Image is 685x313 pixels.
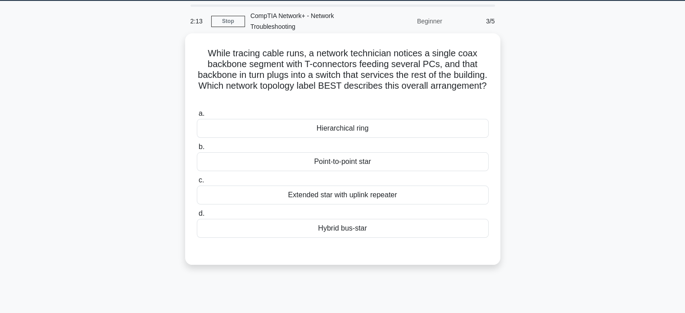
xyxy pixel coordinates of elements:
span: c. [199,176,204,184]
div: CompTIA Network+ - Network Troubleshooting [245,7,369,36]
div: Point-to-point star [197,152,489,171]
span: a. [199,109,204,117]
div: Hybrid bus-star [197,219,489,238]
span: d. [199,209,204,217]
span: b. [199,143,204,150]
div: Hierarchical ring [197,119,489,138]
div: 2:13 [185,12,211,30]
div: 3/5 [448,12,500,30]
div: Extended star with uplink repeater [197,186,489,204]
div: Beginner [369,12,448,30]
a: Stop [211,16,245,27]
h5: While tracing cable runs, a network technician notices a single coax backbone segment with T-conn... [196,48,490,103]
